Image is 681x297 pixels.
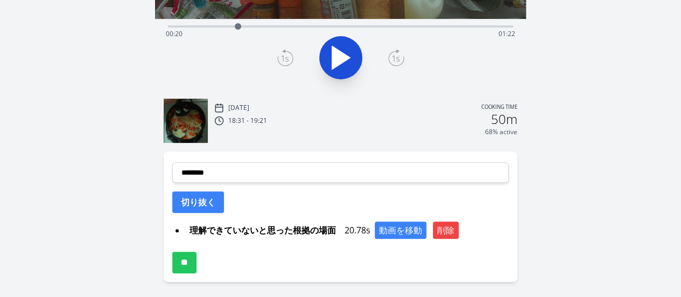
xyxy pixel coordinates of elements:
[499,29,515,38] span: 01:22
[164,99,208,143] img: 251001093148_thumb.jpeg
[481,103,517,113] p: Cooking time
[185,222,340,239] span: 理解できていないと思った根拠の場面
[485,128,517,136] p: 68% active
[491,113,517,126] h2: 50m
[375,222,426,239] button: 動画を移動
[185,222,509,239] div: 20.78s
[172,191,224,213] button: 切り抜く
[433,222,459,239] button: 削除
[166,29,182,38] span: 00:20
[228,103,249,112] p: [DATE]
[228,116,267,125] p: 18:31 - 19:21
